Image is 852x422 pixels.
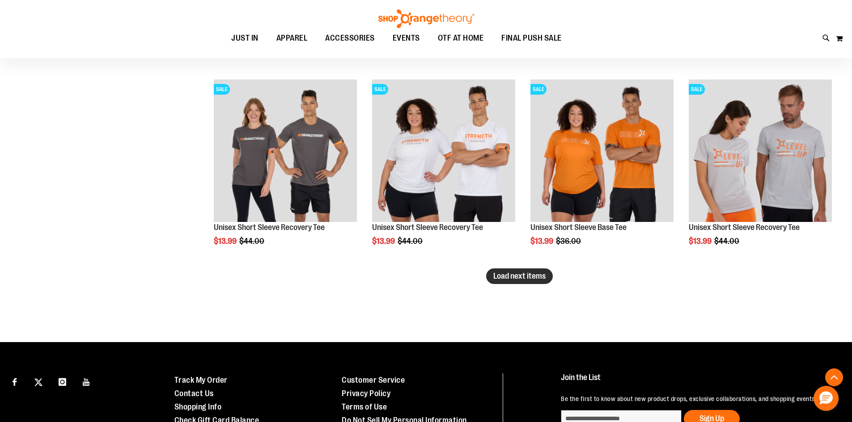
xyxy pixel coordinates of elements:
[561,394,831,403] p: Be the first to know about new product drops, exclusive collaborations, and shopping events!
[429,28,493,49] a: OTF AT HOME
[530,79,674,224] a: Product image for Unisex Short Sleeve Base TeeSALE
[209,75,361,269] div: product
[276,28,308,48] span: APPAREL
[684,75,836,269] div: product
[561,373,831,390] h4: Join the List
[31,373,47,389] a: Visit our X page
[556,237,582,246] span: $36.00
[325,28,375,48] span: ACCESSORIES
[526,75,678,269] div: product
[214,84,230,95] span: SALE
[174,402,222,411] a: Shopping Info
[222,28,267,49] a: JUST IN
[689,79,832,222] img: Product image for Unisex Short Sleeve Recovery Tee
[214,79,357,222] img: Product image for Unisex Short Sleeve Recovery Tee
[689,84,705,95] span: SALE
[174,389,214,398] a: Contact Us
[79,373,94,389] a: Visit our Youtube page
[486,268,553,284] button: Load next items
[214,79,357,224] a: Product image for Unisex Short Sleeve Recovery TeeSALE
[501,28,562,48] span: FINAL PUSH SALE
[372,84,388,95] span: SALE
[493,272,546,280] span: Load next items
[689,237,713,246] span: $13.99
[34,378,42,386] img: Twitter
[239,237,266,246] span: $44.00
[530,223,627,232] a: Unisex Short Sleeve Base Tee
[55,373,70,389] a: Visit our Instagram page
[372,79,515,222] img: Product image for Unisex Short Sleeve Recovery Tee
[689,79,832,224] a: Product image for Unisex Short Sleeve Recovery TeeSALE
[342,389,390,398] a: Privacy Policy
[689,223,800,232] a: Unisex Short Sleeve Recovery Tee
[398,237,424,246] span: $44.00
[214,237,238,246] span: $13.99
[530,79,674,222] img: Product image for Unisex Short Sleeve Base Tee
[714,237,741,246] span: $44.00
[384,28,429,49] a: EVENTS
[372,79,515,224] a: Product image for Unisex Short Sleeve Recovery TeeSALE
[814,386,839,411] button: Hello, have a question? Let’s chat.
[438,28,484,48] span: OTF AT HOME
[372,237,396,246] span: $13.99
[316,28,384,49] a: ACCESSORIES
[825,368,843,386] button: Back To Top
[393,28,420,48] span: EVENTS
[231,28,259,48] span: JUST IN
[214,223,325,232] a: Unisex Short Sleeve Recovery Tee
[372,223,483,232] a: Unisex Short Sleeve Recovery Tee
[342,376,405,384] a: Customer Service
[174,376,228,384] a: Track My Order
[492,28,571,49] a: FINAL PUSH SALE
[530,84,547,95] span: SALE
[342,402,387,411] a: Terms of Use
[7,373,22,389] a: Visit our Facebook page
[267,28,317,48] a: APPAREL
[368,75,520,269] div: product
[530,237,555,246] span: $13.99
[377,9,475,28] img: Shop Orangetheory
